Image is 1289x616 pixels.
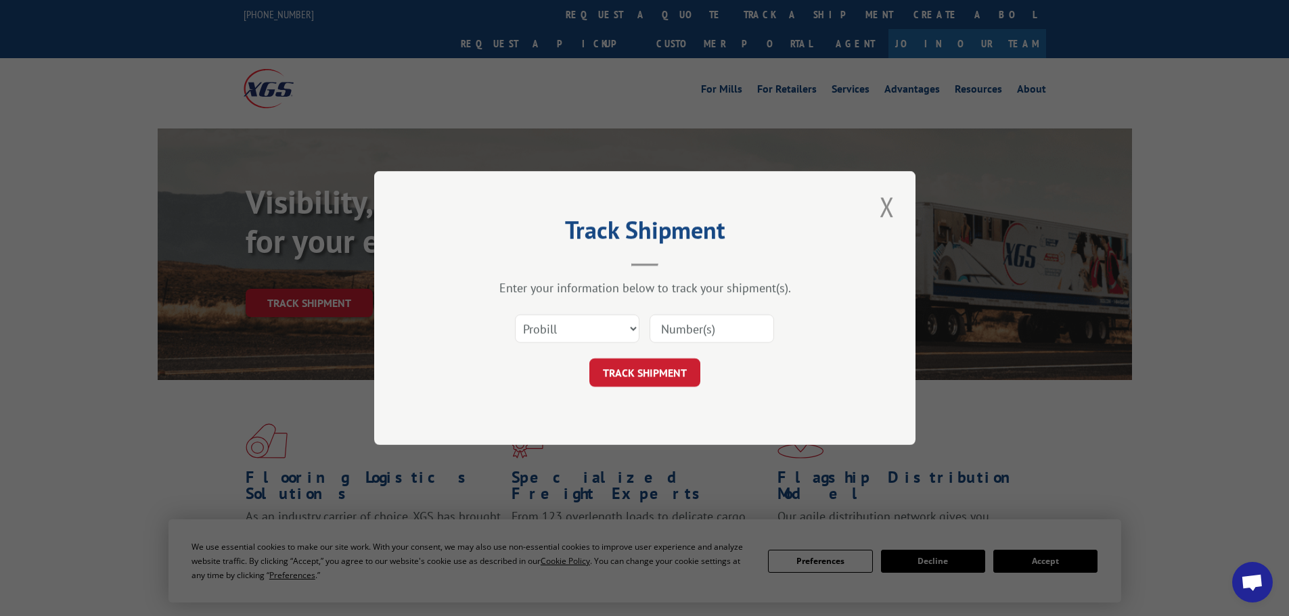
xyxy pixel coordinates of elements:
button: TRACK SHIPMENT [589,358,700,387]
a: Open chat [1232,562,1273,602]
div: Enter your information below to track your shipment(s). [442,280,848,295]
h2: Track Shipment [442,220,848,246]
button: Close modal [876,188,899,225]
input: Number(s) [650,314,774,343]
